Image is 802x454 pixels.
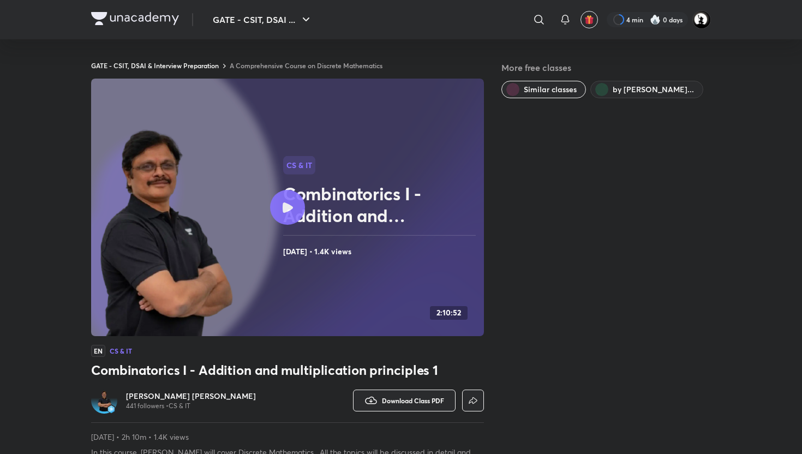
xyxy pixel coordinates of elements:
[590,81,703,98] button: by Sridhar Dhulipala Venkata
[501,81,586,98] button: Similar classes
[501,61,711,74] h5: More free classes
[524,84,577,95] span: Similar classes
[110,348,132,354] h4: CS & IT
[91,361,484,379] h3: Combinatorics I - Addition and multiplication principles 1
[91,12,179,28] a: Company Logo
[692,10,711,29] img: AMAN SHARMA
[283,244,480,259] h4: [DATE] • 1.4K views
[91,345,105,357] span: EN
[93,390,115,411] img: Avatar
[91,432,484,443] p: [DATE] • 2h 10m • 1.4K views
[353,390,456,411] button: Download Class PDF
[107,405,115,413] img: badge
[91,387,117,414] a: Avatarbadge
[230,61,382,70] a: A Comprehensive Course on Discrete Mathematics
[613,84,694,95] span: by Sridhar Dhulipala Venkata
[126,391,256,402] a: [PERSON_NAME] [PERSON_NAME]
[650,14,661,25] img: streak
[126,402,256,410] p: 441 followers • CS & IT
[584,15,594,25] img: avatar
[580,11,598,28] button: avatar
[283,183,480,226] h2: Combinatorics I - Addition and multiplication principles 1
[91,12,179,25] img: Company Logo
[382,396,444,405] span: Download Class PDF
[436,308,461,318] h4: 2:10:52
[206,9,319,31] button: GATE - CSIT, DSAI ...
[91,61,219,70] a: GATE - CSIT, DSAI & Interview Preparation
